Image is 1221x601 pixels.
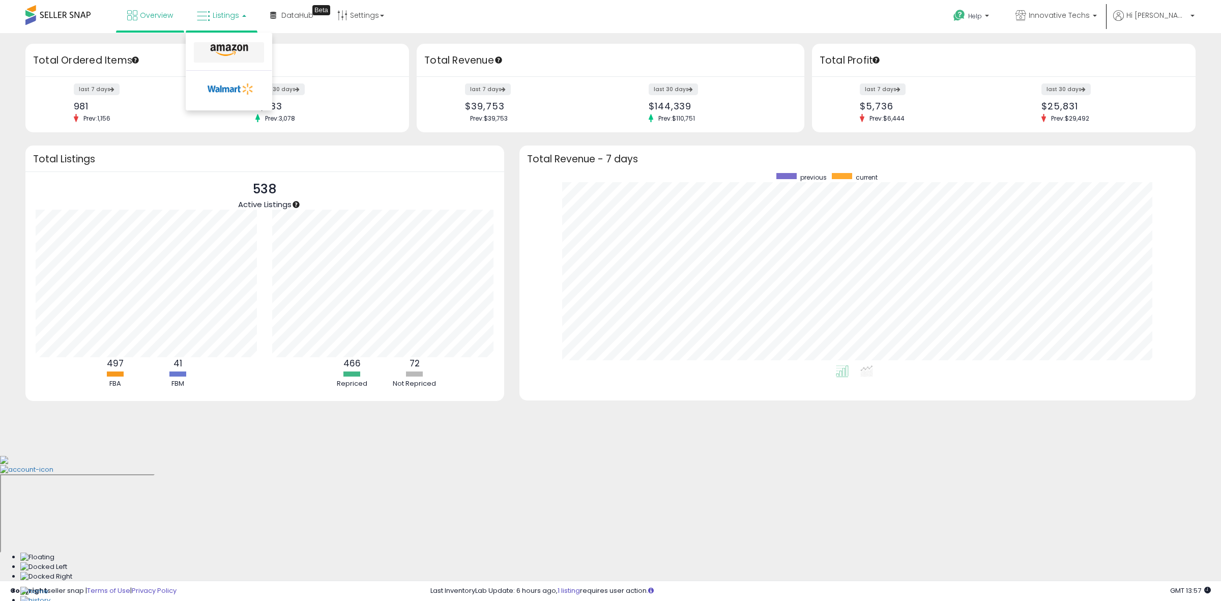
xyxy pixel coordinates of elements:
span: current [856,173,878,182]
label: last 30 days [255,83,305,95]
b: 497 [107,357,124,369]
span: Prev: $39,753 [465,114,513,123]
div: 4,233 [255,101,392,111]
span: Innovative Techs [1029,10,1090,20]
div: $144,339 [649,101,787,111]
img: Floating [20,553,54,562]
span: Prev: $29,492 [1046,114,1094,123]
label: last 7 days [860,83,906,95]
div: Tooltip anchor [131,55,140,65]
h3: Total Profit [820,53,1188,68]
span: Prev: $110,751 [653,114,700,123]
span: Prev: 1,156 [78,114,115,123]
span: Overview [140,10,173,20]
div: Tooltip anchor [494,55,503,65]
span: Listings [213,10,239,20]
span: Prev: 3,078 [260,114,300,123]
div: Not Repriced [384,379,445,389]
h3: Total Revenue [424,53,797,68]
i: Get Help [953,9,966,22]
b: 41 [173,357,182,369]
span: Active Listings [238,199,292,210]
label: last 30 days [649,83,698,95]
label: last 7 days [74,83,120,95]
span: Hi [PERSON_NAME] [1126,10,1187,20]
div: FBM [147,379,208,389]
img: Home [20,587,48,596]
p: 538 [238,180,292,199]
a: Help [945,2,999,33]
div: Tooltip anchor [871,55,881,65]
div: $5,736 [860,101,996,111]
div: Repriced [322,379,383,389]
h3: Total Ordered Items [33,53,401,68]
b: 72 [410,357,420,369]
div: Tooltip anchor [292,200,301,209]
img: Docked Right [20,572,72,582]
a: Hi [PERSON_NAME] [1113,10,1195,33]
h3: Total Listings [33,155,497,163]
span: DataHub [281,10,313,20]
span: Prev: $6,444 [864,114,910,123]
label: last 30 days [1041,83,1091,95]
span: previous [800,173,827,182]
b: 466 [343,357,361,369]
label: last 7 days [465,83,511,95]
span: Help [968,12,982,20]
div: $39,753 [465,101,603,111]
div: FBA [84,379,146,389]
h3: Total Revenue - 7 days [527,155,1188,163]
div: 981 [74,101,210,111]
div: Tooltip anchor [312,5,330,15]
img: Docked Left [20,562,67,572]
div: $25,831 [1041,101,1178,111]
